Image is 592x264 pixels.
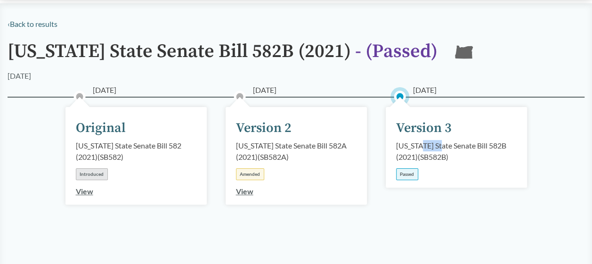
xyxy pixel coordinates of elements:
[396,168,418,180] div: Passed
[8,19,57,28] a: ‹Back to results
[413,84,437,96] span: [DATE]
[8,41,438,70] h1: [US_STATE] State Senate Bill 582B (2021)
[93,84,116,96] span: [DATE]
[396,118,452,138] div: Version 3
[396,140,517,163] div: [US_STATE] State Senate Bill 582B (2021) ( SB582B )
[76,140,196,163] div: [US_STATE] State Senate Bill 582 (2021) ( SB582 )
[236,168,264,180] div: Amended
[76,187,93,196] a: View
[236,140,357,163] div: [US_STATE] State Senate Bill 582A (2021) ( SB582A )
[236,118,292,138] div: Version 2
[76,118,126,138] div: Original
[355,40,438,63] span: - ( Passed )
[8,70,31,82] div: [DATE]
[236,187,253,196] a: View
[253,84,276,96] span: [DATE]
[76,168,108,180] div: Introduced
